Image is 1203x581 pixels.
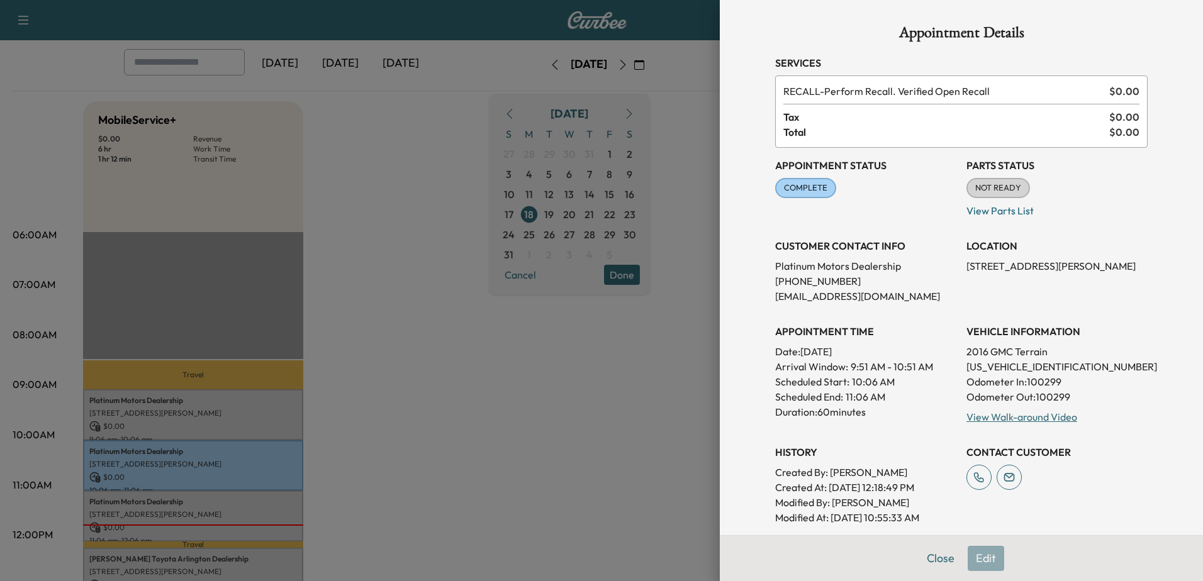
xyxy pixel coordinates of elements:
[776,182,835,194] span: COMPLETE
[775,389,843,404] p: Scheduled End:
[775,258,956,274] p: Platinum Motors Dealership
[1109,84,1139,99] span: $ 0.00
[966,359,1148,374] p: [US_VEHICLE_IDENTIFICATION_NUMBER]
[775,404,956,419] p: Duration: 60 minutes
[775,274,956,289] p: [PHONE_NUMBER]
[775,25,1148,45] h1: Appointment Details
[775,158,956,173] h3: Appointment Status
[775,55,1148,70] h3: Services
[966,344,1148,359] p: 2016 GMC Terrain
[966,411,1077,423] a: View Walk-around Video
[775,445,956,460] h3: History
[783,124,1109,140] span: Total
[966,324,1148,339] h3: VEHICLE INFORMATION
[919,546,963,571] button: Close
[775,289,956,304] p: [EMAIL_ADDRESS][DOMAIN_NAME]
[775,238,956,253] h3: CUSTOMER CONTACT INFO
[966,445,1148,460] h3: CONTACT CUSTOMER
[966,389,1148,404] p: Odometer Out: 100299
[775,480,956,495] p: Created At : [DATE] 12:18:49 PM
[775,510,956,525] p: Modified At : [DATE] 10:55:33 AM
[783,109,1109,124] span: Tax
[775,359,956,374] p: Arrival Window:
[775,495,956,510] p: Modified By : [PERSON_NAME]
[966,238,1148,253] h3: LOCATION
[968,182,1029,194] span: NOT READY
[775,465,956,480] p: Created By : [PERSON_NAME]
[966,198,1148,218] p: View Parts List
[1109,124,1139,140] span: $ 0.00
[775,344,956,359] p: Date: [DATE]
[846,389,885,404] p: 11:06 AM
[783,84,1104,99] span: Perform Recall. Verified Open Recall
[966,258,1148,274] p: [STREET_ADDRESS][PERSON_NAME]
[775,324,956,339] h3: APPOINTMENT TIME
[966,374,1148,389] p: Odometer In: 100299
[775,374,849,389] p: Scheduled Start:
[852,374,895,389] p: 10:06 AM
[1109,109,1139,124] span: $ 0.00
[851,359,933,374] span: 9:51 AM - 10:51 AM
[966,158,1148,173] h3: Parts Status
